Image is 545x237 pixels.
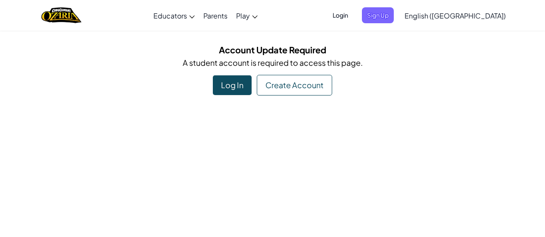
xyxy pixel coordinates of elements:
[327,7,353,23] button: Login
[41,6,81,24] img: Home
[405,11,506,20] span: English ([GEOGRAPHIC_DATA])
[400,4,510,27] a: English ([GEOGRAPHIC_DATA])
[41,6,81,24] a: Ozaria by CodeCombat logo
[257,75,332,95] div: Create Account
[236,11,250,20] span: Play
[199,4,232,27] a: Parents
[27,56,518,69] p: A student account is required to access this page.
[362,7,394,23] button: Sign Up
[213,75,252,95] div: Log In
[232,4,262,27] a: Play
[153,11,187,20] span: Educators
[27,43,518,56] h5: Account Update Required
[149,4,199,27] a: Educators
